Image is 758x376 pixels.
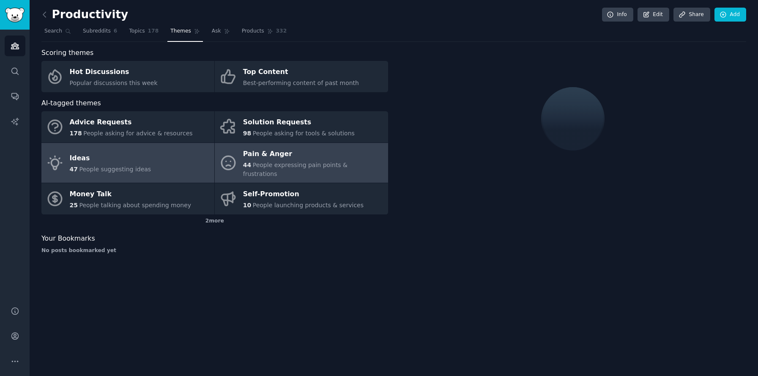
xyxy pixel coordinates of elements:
[70,152,151,165] div: Ideas
[80,25,120,42] a: Subreddits6
[70,66,158,79] div: Hot Discussions
[242,27,264,35] span: Products
[129,27,145,35] span: Topics
[243,116,355,129] div: Solution Requests
[602,8,633,22] a: Info
[209,25,233,42] a: Ask
[126,25,161,42] a: Topics178
[243,162,348,177] span: People expressing pain points & frustrations
[243,147,383,161] div: Pain & Anger
[170,27,191,35] span: Themes
[41,143,214,183] a: Ideas47People suggesting ideas
[41,247,388,255] div: No posts bookmarked yet
[70,202,78,209] span: 25
[79,166,151,173] span: People suggesting ideas
[41,61,214,92] a: Hot DiscussionsPopular discussions this week
[41,214,388,228] div: 2 more
[253,130,355,137] span: People asking for tools & solutions
[215,143,388,183] a: Pain & Anger44People expressing pain points & frustrations
[83,27,111,35] span: Subreddits
[638,8,669,22] a: Edit
[243,188,364,201] div: Self-Promotion
[114,27,118,35] span: 6
[167,25,203,42] a: Themes
[673,8,710,22] a: Share
[41,48,93,58] span: Scoring themes
[70,130,82,137] span: 178
[70,116,193,129] div: Advice Requests
[41,98,101,109] span: AI-tagged themes
[79,202,191,209] span: People talking about spending money
[5,8,25,22] img: GummySearch logo
[215,111,388,143] a: Solution Requests98People asking for tools & solutions
[243,130,251,137] span: 98
[83,130,192,137] span: People asking for advice & resources
[239,25,290,42] a: Products332
[70,80,158,86] span: Popular discussions this week
[41,8,128,22] h2: Productivity
[714,8,746,22] a: Add
[215,61,388,92] a: Top ContentBest-performing content of past month
[243,162,251,168] span: 44
[148,27,159,35] span: 178
[243,202,251,209] span: 10
[41,233,95,244] span: Your Bookmarks
[212,27,221,35] span: Ask
[44,27,62,35] span: Search
[70,188,192,201] div: Money Talk
[41,183,214,214] a: Money Talk25People talking about spending money
[243,80,359,86] span: Best-performing content of past month
[243,66,359,79] div: Top Content
[41,111,214,143] a: Advice Requests178People asking for advice & resources
[215,183,388,214] a: Self-Promotion10People launching products & services
[276,27,287,35] span: 332
[41,25,74,42] a: Search
[253,202,364,209] span: People launching products & services
[70,166,78,173] span: 47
